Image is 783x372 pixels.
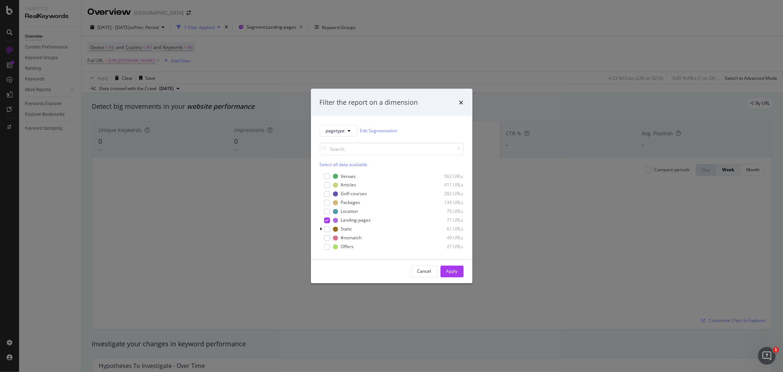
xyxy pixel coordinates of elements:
[320,161,464,167] div: Select all data available
[341,208,358,215] div: Location
[341,226,352,232] div: Static
[417,268,431,275] div: Cancel
[320,98,418,107] div: Filter the report on a dimension
[446,268,458,275] div: Apply
[428,191,464,197] div: 282 URLs
[428,226,464,232] div: 61 URLs
[360,127,398,135] a: Edit Segmentation
[341,173,356,179] div: Venues
[341,200,360,206] div: Packages
[341,217,371,223] div: Landing-pages
[411,265,438,277] button: Cancel
[341,182,356,188] div: Articles
[441,265,464,277] button: Apply
[320,125,357,136] button: pagetype
[428,182,464,188] div: 411 URLs
[341,191,367,197] div: Golf-courses
[428,244,464,250] div: 27 URLs
[341,244,354,250] div: Offers
[320,142,464,155] input: Search
[428,217,464,223] div: 71 URLs
[428,208,464,215] div: 75 URLs
[758,347,776,365] iframe: Intercom live chat
[341,235,362,241] div: #nomatch
[428,173,464,179] div: 563 URLs
[428,200,464,206] div: 134 URLs
[326,128,345,134] span: pagetype
[311,89,472,283] div: modal
[459,98,464,107] div: times
[773,347,779,353] span: 1
[428,235,464,241] div: 49 URLs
